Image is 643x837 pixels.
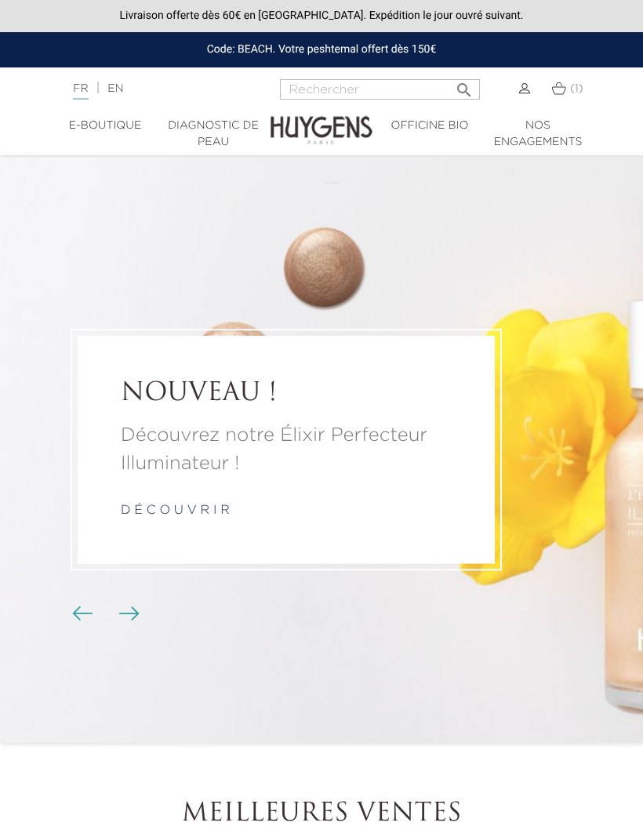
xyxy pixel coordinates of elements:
[551,82,583,95] a: (1)
[376,118,484,134] a: Officine Bio
[484,118,592,151] a: Nos engagements
[271,91,372,147] img: Huygens
[107,83,123,94] a: EN
[450,75,478,96] button: 
[78,602,129,626] div: Boutons du carrousel
[121,421,452,478] a: Découvrez notre Élixir Perfecteur Illuminateur !
[121,504,230,517] a: d é c o u v r i r
[65,79,256,98] div: |
[159,118,267,151] a: Diagnostic de peau
[280,79,480,100] input: Rechercher
[51,799,592,829] h2: Meilleures ventes
[121,380,452,409] a: NOUVEAU !
[51,118,159,134] a: E-Boutique
[570,83,583,94] span: (1)
[73,83,88,100] a: FR
[455,76,474,95] i: 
